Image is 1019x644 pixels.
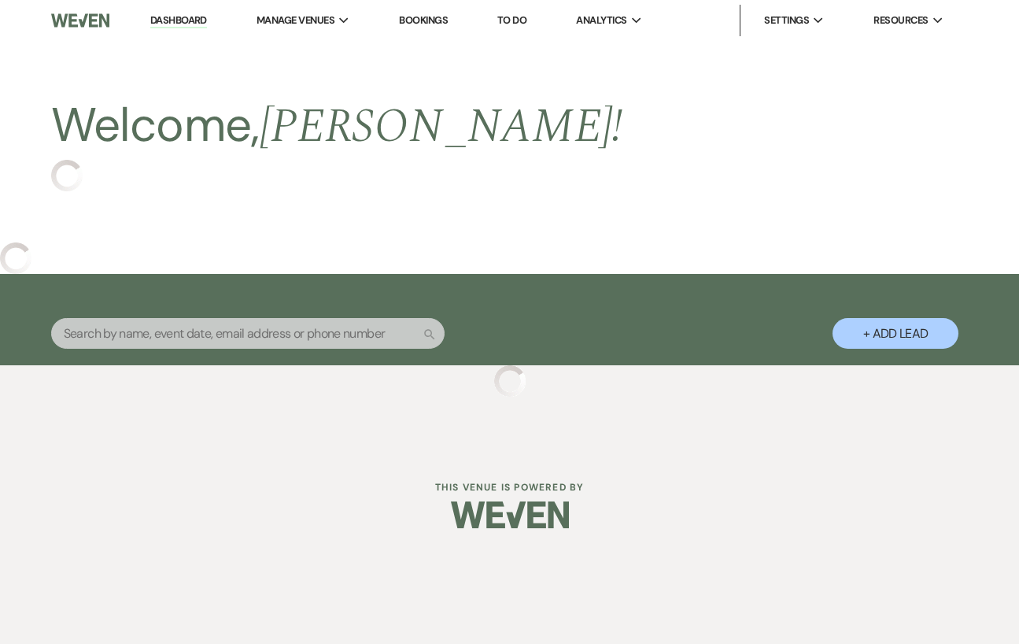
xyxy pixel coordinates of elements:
button: + Add Lead [833,318,958,349]
a: Bookings [399,13,448,27]
span: Resources [873,13,928,28]
img: loading spinner [51,160,83,191]
img: Weven Logo [51,4,109,37]
span: [PERSON_NAME] ! [260,91,623,163]
img: loading spinner [494,365,526,397]
h2: Welcome, [51,92,623,160]
a: To Do [497,13,526,27]
span: Manage Venues [257,13,334,28]
span: Settings [764,13,809,28]
input: Search by name, event date, email address or phone number [51,318,445,349]
span: Analytics [576,13,626,28]
img: Weven Logo [451,487,569,542]
a: Dashboard [150,13,207,28]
